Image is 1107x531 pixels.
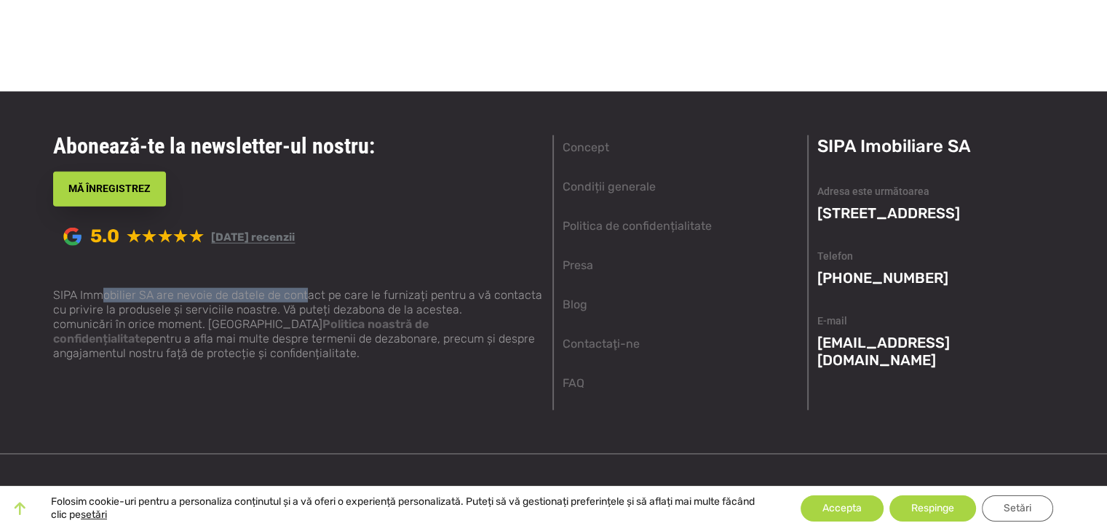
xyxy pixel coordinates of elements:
[90,225,119,247] font: 5.0
[211,231,295,244] font: [DATE] recenzii
[801,495,884,522] button: Accepta
[563,335,640,353] a: Contactaţi-ne
[53,476,90,509] a: Pagina de Facebook pentru Sipa Immobilier
[817,250,853,262] font: Telefon
[817,334,950,369] a: [EMAIL_ADDRESS][DOMAIN_NAME]
[563,217,712,235] a: Politica de confidențialitate
[53,288,542,316] font: SIPA Immobilier SA are nevoie de datele de contact pe care le furnizați pentru a vă contacta cu p...
[563,376,584,390] font: FAQ
[563,337,640,351] font: Contactaţi-ne
[563,258,593,272] font: Presa
[81,508,107,521] font: setări
[817,269,948,287] a: [PHONE_NUMBER]
[4,126,13,135] input: Sunt de acord să primesc și alte comunicări de la SIPA Immobilier SA.
[563,257,593,274] a: Presa
[53,172,166,207] button: MĂ ÎNREGISTREZ
[563,375,584,392] a: FAQ
[211,231,295,244] a: [DATE] recenzii
[982,495,1053,522] button: Setări
[817,136,971,156] font: SIPA Imobiliare SA
[90,476,127,509] a: Pagina de Instagram pentru Sipa Immobilier
[53,133,375,159] font: Abonează-te la newsletter-ul nostru:
[18,124,335,136] font: Sunt de acord să primesc și alte comunicări de la SIPA Immobilier SA.
[164,476,202,509] a: Canal Youtube pentru Sipa Immobilier
[563,140,609,154] font: Concept
[563,298,587,311] font: Blog
[53,317,429,346] a: Politica noastră de confidențialitate
[563,180,656,193] font: Condiții generale
[81,508,107,522] button: setări
[51,495,755,521] font: Folosim cookie-uri pentru a personaliza conținutul și a vă oferi o experiență personalizată. Pute...
[68,183,151,195] font: MĂ ÎNREGISTREZ
[563,296,587,314] a: Blog
[563,219,712,233] font: Politica de confidențialitate
[817,204,960,222] font: [STREET_ADDRESS]
[331,60,428,73] font: Număr de telefon
[563,178,656,196] a: Condiții generale
[911,502,954,514] font: Respinge
[817,185,929,197] font: Adresa este următoarea
[1004,502,1031,514] font: Setări
[817,315,847,327] font: E-mail
[53,317,322,331] font: comunicări în orice moment. [GEOGRAPHIC_DATA]
[53,332,535,360] font: pentru a afla mai multe despre termenii de dezabonare, precum și despre angajamentul nostru față ...
[63,228,82,246] span: Susținut de Google
[822,502,862,514] font: Accepta
[889,495,976,522] button: Respinge
[563,139,609,156] a: Concept
[127,476,164,509] a: Pagina LinkedIn pentru Sipa Immobilier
